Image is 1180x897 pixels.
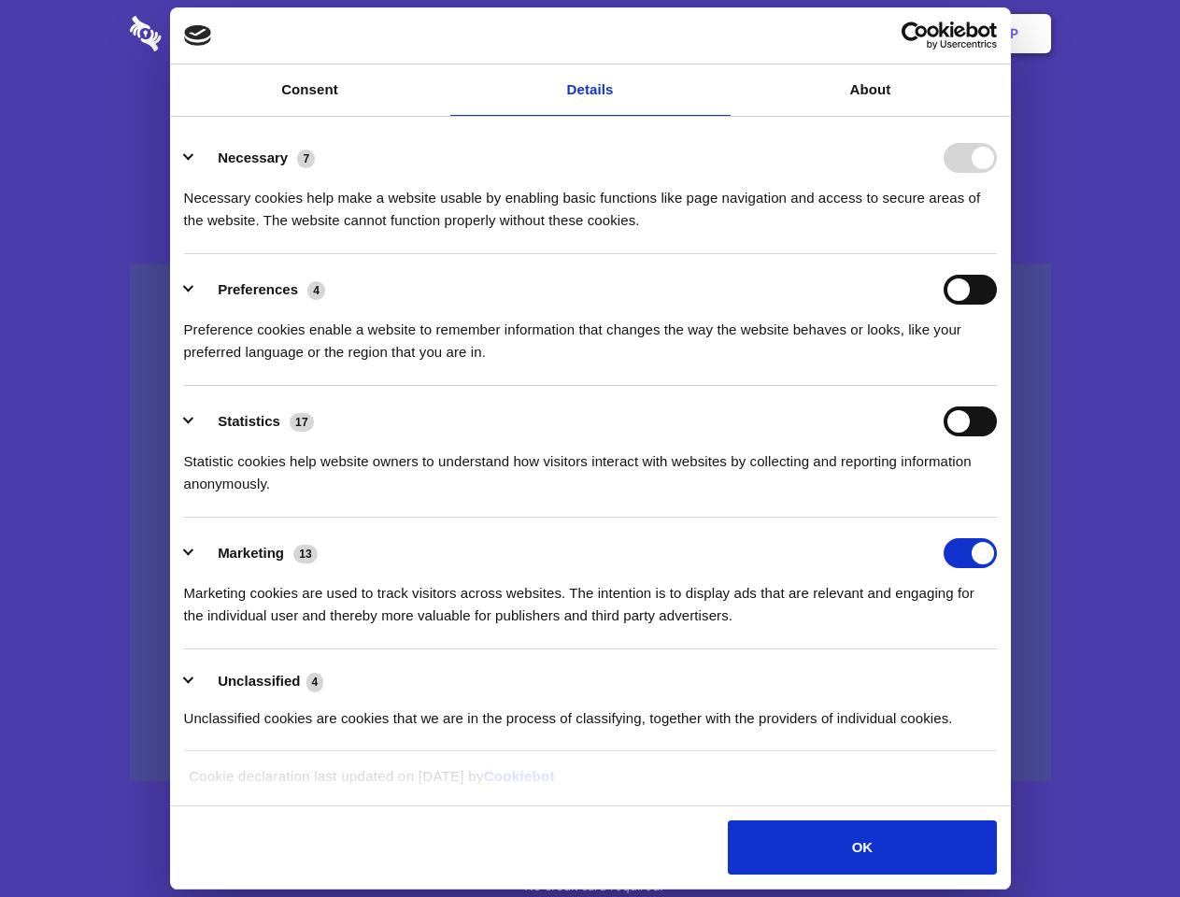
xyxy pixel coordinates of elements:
div: Necessary cookies help make a website usable by enabling basic functions like page navigation and... [184,173,997,232]
button: Statistics (17) [184,406,326,436]
img: logo [184,25,212,46]
label: Statistics [218,413,280,429]
label: Necessary [218,149,288,165]
a: Pricing [548,5,630,63]
span: 13 [293,545,318,563]
a: Login [847,5,929,63]
a: About [731,64,1011,116]
span: 4 [307,281,325,300]
h4: Auto-redaction of sensitive data, encrypted data sharing and self-destructing private chats. Shar... [130,170,1051,232]
a: Wistia video thumbnail [130,263,1051,782]
div: Preference cookies enable a website to remember information that changes the way the website beha... [184,305,997,363]
label: Preferences [218,281,298,297]
span: 7 [297,149,315,168]
div: Statistic cookies help website owners to understand how visitors interact with websites by collec... [184,436,997,495]
button: Marketing (13) [184,538,330,568]
a: Contact [758,5,844,63]
img: logo-wordmark-white-trans-d4663122ce5f474addd5e946df7df03e33cb6a1c49d2221995e7729f52c070b2.svg [130,16,290,51]
div: Unclassified cookies are cookies that we are in the process of classifying, together with the pro... [184,693,997,730]
span: 17 [290,413,314,432]
h1: Eliminate Slack Data Loss. [130,84,1051,151]
button: Unclassified (4) [184,670,335,693]
button: Preferences (4) [184,275,337,305]
a: Consent [170,64,450,116]
button: Necessary (7) [184,143,327,173]
div: Cookie declaration last updated on [DATE] by [175,765,1005,802]
div: Marketing cookies are used to track visitors across websites. The intention is to display ads tha... [184,568,997,627]
iframe: Drift Widget Chat Controller [1087,804,1158,875]
button: OK [728,820,996,875]
label: Marketing [218,545,284,561]
a: Details [450,64,731,116]
a: Cookiebot [484,768,555,784]
a: Usercentrics Cookiebot - opens in a new window [833,21,997,50]
span: 4 [306,673,324,691]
